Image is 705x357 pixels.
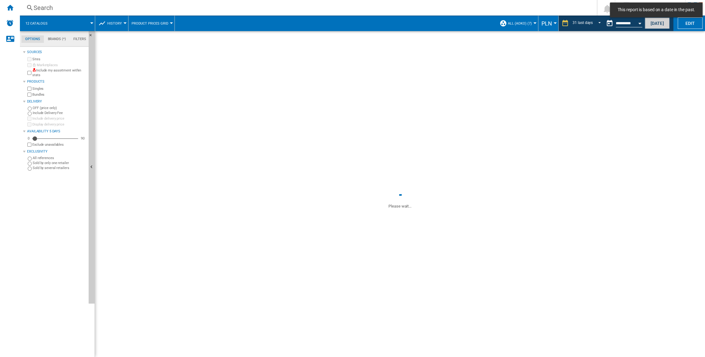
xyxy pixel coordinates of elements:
span: ALL (aoko) (7) [508,21,532,25]
div: History [98,16,125,31]
button: 12 catalogs [26,16,54,31]
button: Open calendar [634,17,645,28]
input: Display delivery price [27,143,31,147]
ng-transclude: Please wait... [388,204,411,208]
md-select: REPORTS.WIZARD.STEPS.REPORT.STEPS.REPORT_OPTIONS.PERIOD: 31 last days [572,18,603,29]
span: History [107,21,122,25]
input: Display delivery price [27,122,31,126]
label: Singles [32,86,86,91]
label: Sold by only one retailer [33,161,86,165]
label: Exclude unavailables [32,142,86,147]
input: Bundles [27,93,31,97]
img: alerts-logo.svg [6,19,14,27]
div: This report is based on a date in the past. [603,16,643,31]
md-menu: Currency [538,16,559,31]
div: 0 [26,136,31,141]
button: PLN [541,16,555,31]
label: Display delivery price [32,122,86,127]
label: All references [33,156,86,160]
input: Singles [27,87,31,91]
button: ALL (aoko) (7) [508,16,535,31]
label: Marketplaces [32,63,86,67]
label: Sites [32,57,86,62]
input: Sold by several retailers [28,167,32,171]
div: Products [27,79,86,84]
div: 90 [79,136,86,141]
button: Hide [89,31,95,304]
label: Include my assortment within stats [32,68,86,78]
div: Sources [27,50,86,55]
input: Include delivery price [27,117,31,121]
input: Sold by only one retailer [28,162,32,166]
input: Include my assortment within stats [27,69,31,77]
input: All references [28,157,32,161]
span: This report is based on a date in the past. [615,7,697,13]
button: Product prices grid [132,16,171,31]
button: History [107,16,125,31]
div: 12 catalogs [23,16,92,31]
input: OFF (price only) [28,107,32,111]
input: Marketplaces [27,63,31,67]
div: ALL (aoko) (7) [499,16,535,31]
span: PLN [541,20,552,27]
md-slider: Availability [32,135,78,142]
span: Product prices grid [132,21,168,25]
label: Bundles [32,92,86,97]
md-tab-item: Filters [70,35,90,43]
button: [DATE] [645,17,670,29]
input: Include Delivery Fee [28,112,32,116]
div: Search [34,3,581,12]
img: mysite-not-bg-18x18.png [32,68,36,72]
button: Hide [89,31,96,42]
span: 12 catalogs [26,21,48,25]
md-tab-item: Options [21,35,44,43]
div: Exclusivity [27,149,86,154]
label: Include Delivery Fee [33,111,86,115]
md-tab-item: Brands (*) [44,35,70,43]
div: Availability 5 Days [27,129,86,134]
label: Sold by several retailers [33,166,86,170]
input: Sites [27,57,31,61]
button: md-calendar [603,17,616,30]
label: OFF (price only) [33,106,86,110]
div: Delivery [27,99,86,104]
button: Edit [678,17,703,29]
div: 31 last days [573,21,593,25]
label: Include delivery price [32,116,86,121]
